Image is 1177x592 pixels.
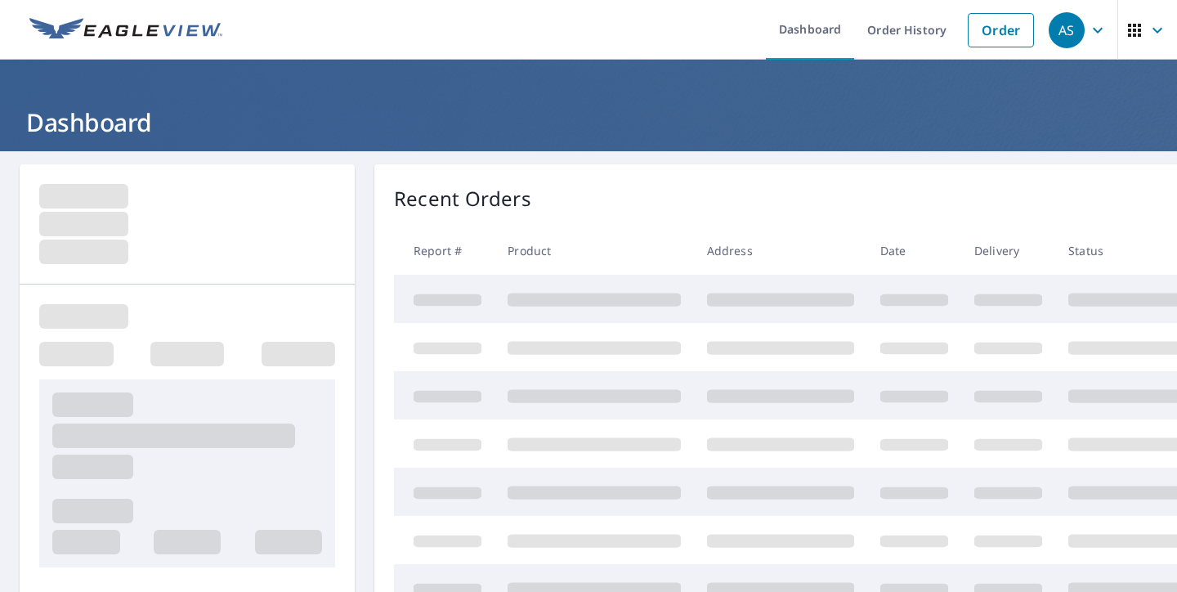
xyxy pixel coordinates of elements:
[694,226,867,275] th: Address
[961,226,1055,275] th: Delivery
[968,13,1034,47] a: Order
[1049,12,1085,48] div: AS
[867,226,961,275] th: Date
[495,226,694,275] th: Product
[394,184,531,213] p: Recent Orders
[20,105,1157,139] h1: Dashboard
[394,226,495,275] th: Report #
[29,18,222,43] img: EV Logo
